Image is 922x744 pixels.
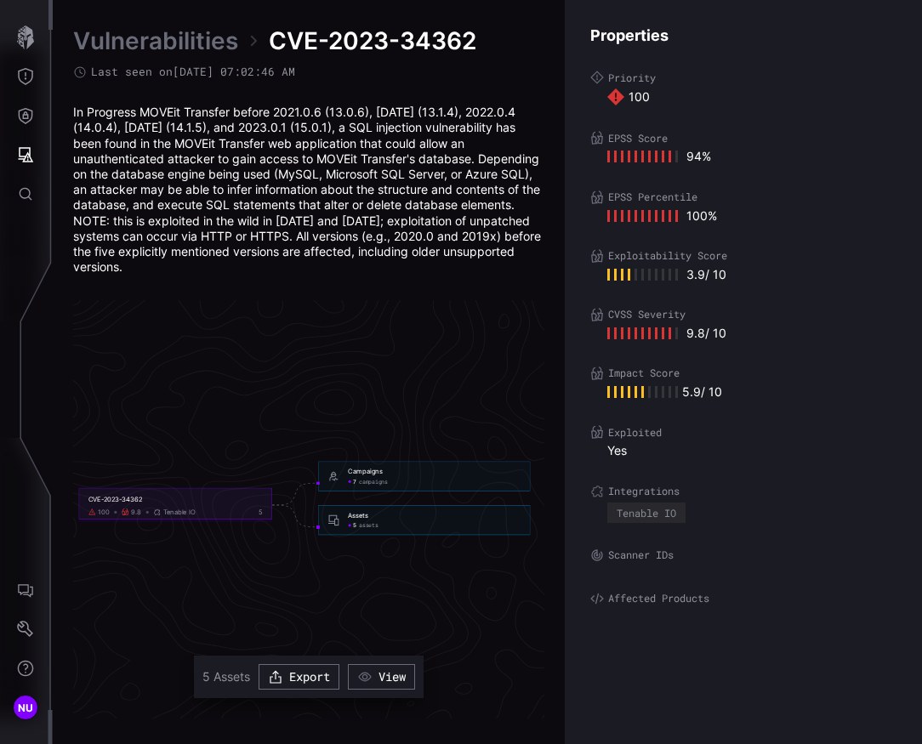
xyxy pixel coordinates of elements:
[348,468,382,476] div: Campaigns
[353,479,356,486] span: 7
[590,71,896,84] label: Priority
[359,522,378,529] span: assets
[73,105,544,275] div: In Progress MOVEit Transfer before 2021.0.6 (13.0.6), [DATE] (13.1.4), 2022.0.4 (14.0.4), [DATE] ...
[1,688,50,727] button: NU
[73,26,238,56] a: Vulnerabilities
[269,26,476,56] span: CVE-2023-34362
[163,508,196,517] span: Tenable IO
[98,508,110,517] div: 100
[248,508,262,517] div: 5
[607,267,726,282] div: 3.9 / 10
[353,522,356,529] span: 5
[590,592,896,605] label: Affected Products
[607,88,896,105] div: 100
[590,485,896,498] label: Integrations
[607,326,726,341] div: 9.8 / 10
[18,699,34,717] span: NU
[607,149,711,164] div: 94 %
[131,508,141,517] div: 9.8
[607,384,896,400] div: 5.9 / 10
[590,249,896,263] label: Exploitability Score
[617,508,676,518] div: Tenable IO
[607,443,896,458] div: Yes
[348,511,367,520] div: Assets
[88,496,263,504] div: CVE-2023-34362
[348,664,415,690] button: View
[590,366,896,380] label: Impact Score
[590,131,896,145] label: EPSS Score
[590,548,896,562] label: Scanner IDs
[607,208,717,224] div: 100 %
[590,26,896,45] h4: Properties
[590,425,896,439] label: Exploited
[259,664,339,690] button: Export
[91,65,295,79] span: Last seen on
[590,308,896,321] label: CVSS Severity
[359,479,388,486] span: campaigns
[173,64,295,79] time: [DATE] 07:02:46 AM
[202,669,250,684] span: 5 Assets
[590,190,896,204] label: EPSS Percentile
